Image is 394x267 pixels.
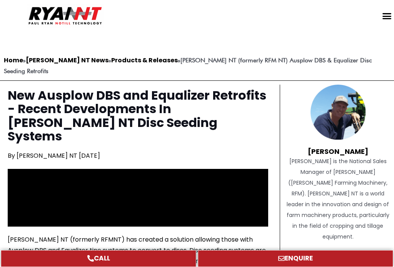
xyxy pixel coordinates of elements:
div: [PERSON_NAME] is the National Sales Manager of [PERSON_NAME] ([PERSON_NAME] Farming Machinery, RF... [286,156,390,242]
h4: [PERSON_NAME] [286,140,390,156]
a: ENQUIRE [198,250,393,267]
span: New Ausplow DBS and Equalizer Retrofits - Recent Developments In [PERSON_NAME] NT Disc Seeding Sy... [8,87,266,145]
a: Home [4,56,23,65]
span: » » » [4,57,372,75]
a: CALL [1,250,196,267]
span: ENQUIRE [285,255,313,262]
a: Products & Releases [111,56,178,65]
iframe: YouTube video player [8,169,268,227]
span: CALL [94,255,110,262]
div: Menu Toggle [379,8,394,23]
strong: [PERSON_NAME] NT (formerly RFM NT) Ausplow DBS & Equalizer Disc Seeding Retrofits [4,57,372,75]
img: Ryan NT logo [27,4,104,28]
p: By [PERSON_NAME] NT [DATE] [8,150,268,161]
a: [PERSON_NAME] NT News [26,56,109,65]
